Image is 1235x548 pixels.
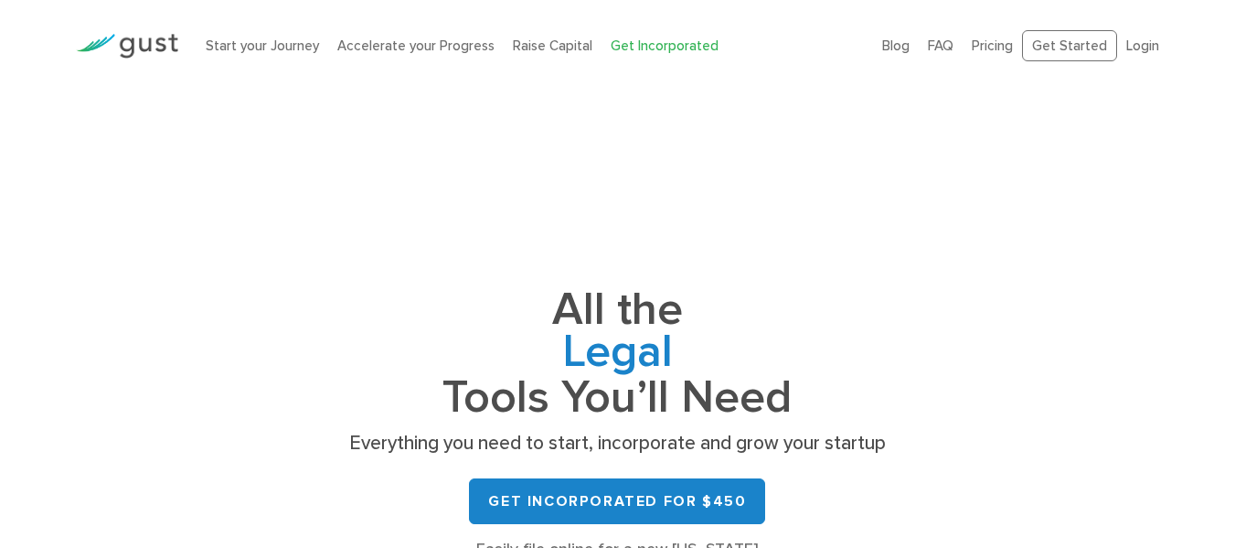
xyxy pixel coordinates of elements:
img: Gust Logo [76,34,178,59]
a: Get Incorporated for $450 [469,478,765,524]
a: Blog [882,38,910,54]
h1: All the Tools You’ll Need [343,289,891,418]
a: Raise Capital [513,38,592,54]
a: Start your Journey [206,38,319,54]
span: Legal [343,331,891,377]
a: Login [1126,38,1159,54]
a: Get Started [1022,30,1117,62]
p: Everything you need to start, incorporate and grow your startup [343,431,891,457]
a: FAQ [928,38,953,54]
a: Accelerate your Progress [337,38,495,54]
a: Get Incorporated [611,38,719,54]
a: Pricing [972,38,1013,54]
